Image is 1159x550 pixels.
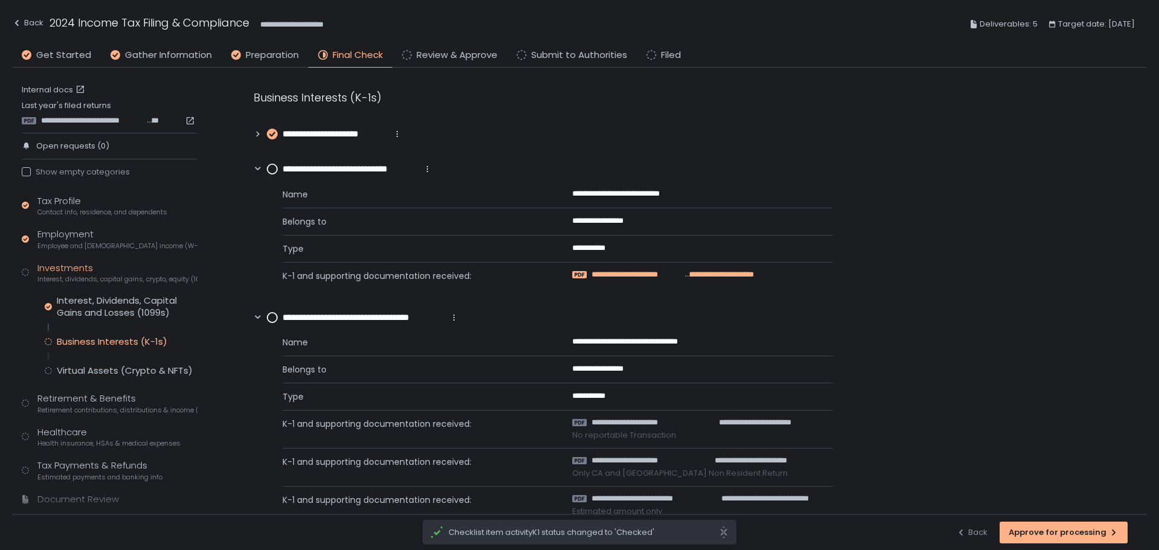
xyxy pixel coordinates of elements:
span: Type [283,391,543,403]
span: Retirement contributions, distributions & income (1099-R, 5498) [37,406,197,415]
span: Get Started [36,48,91,62]
button: Back [12,14,43,34]
span: K-1 and supporting documentation received: [283,494,543,517]
span: Gather Information [125,48,212,62]
div: Retirement & Benefits [37,392,197,415]
div: Business Interests (K-1s) [254,89,833,106]
span: Review & Approve [417,48,497,62]
div: Virtual Assets (Crypto & NFTs) [57,365,193,377]
span: Estimated payments and banking info [37,473,162,482]
div: Document Review [37,493,119,507]
span: Only CA and [GEOGRAPHIC_DATA] Non Resident Return [572,468,811,479]
div: Back [956,527,988,538]
span: Contact info, residence, and dependents [37,208,167,217]
span: K-1 and supporting documentation received: [283,456,543,479]
span: Submit to Authorities [531,48,627,62]
span: Name [283,188,543,200]
span: Name [283,336,543,348]
span: Preparation [246,48,299,62]
div: Business Interests (K-1s) [57,336,167,348]
span: Deliverables: 5 [980,17,1038,31]
div: Tax Profile [37,194,167,217]
span: Type [283,243,543,255]
h1: 2024 Income Tax Filing & Compliance [49,14,249,31]
span: Open requests (0) [36,141,109,152]
span: Interest, dividends, capital gains, crypto, equity (1099s, K-1s) [37,275,197,284]
div: Healthcare [37,426,180,449]
a: Internal docs [22,85,88,95]
span: Belongs to [283,363,543,376]
span: Health insurance, HSAs & medical expenses [37,439,180,448]
div: Employment [37,228,197,251]
span: Employee and [DEMOGRAPHIC_DATA] income (W-2s) [37,241,197,251]
div: Interest, Dividends, Capital Gains and Losses (1099s) [57,295,197,319]
span: Checklist item activityK1 status changed to 'Checked' [449,527,719,538]
div: Back [12,16,43,30]
div: Approve for processing [1009,527,1119,538]
span: Estimated amount only [572,506,833,517]
span: K-1 and supporting documentation received: [283,270,543,282]
svg: close [719,526,729,539]
button: Approve for processing [1000,522,1128,543]
span: K-1 and supporting documentation received: [283,418,543,441]
div: Investments [37,261,197,284]
div: Tax Payments & Refunds [37,459,162,482]
span: Filed [661,48,681,62]
div: Last year's filed returns [22,100,197,126]
span: Target date: [DATE] [1058,17,1135,31]
span: No reportable Transaction [572,430,816,441]
span: Belongs to [283,216,543,228]
button: Back [956,522,988,543]
span: Final Check [333,48,383,62]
